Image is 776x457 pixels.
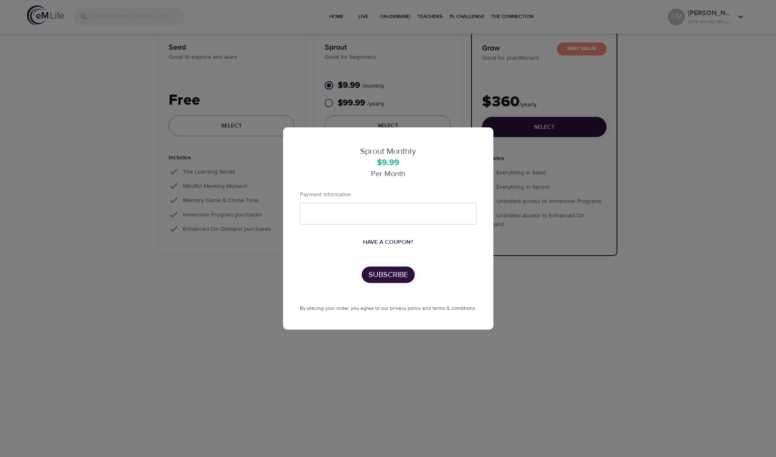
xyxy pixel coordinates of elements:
p: Subscribe [368,269,408,280]
h3: $9.99 [300,158,477,168]
p: Per Month [300,168,477,180]
button: Subscribe [362,267,415,283]
iframe: Secure card payment input frame [307,210,469,217]
button: Have a coupon? [360,235,416,250]
span: Sprout Monthly [360,146,416,156]
span: By placing your order, you agree to our privacy policy and terms & conditions. [300,305,477,312]
p: Payment Information [300,190,432,198]
span: Have a coupon? [363,237,413,248]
